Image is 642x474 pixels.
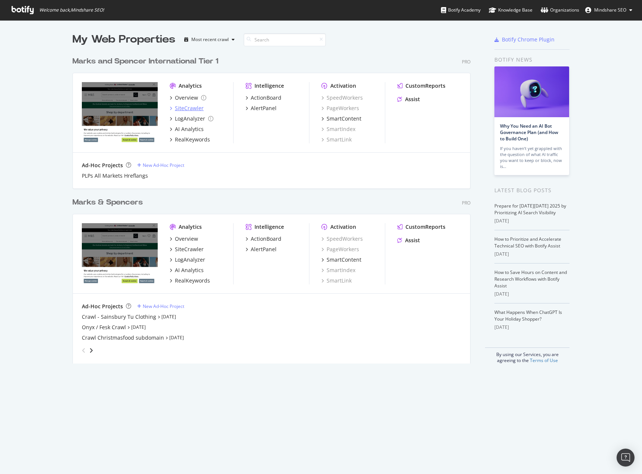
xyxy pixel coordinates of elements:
[321,125,355,133] a: SmartIndex
[327,256,361,263] div: SmartContent
[500,146,564,169] div: If you haven’t yet grappled with the question of what AI traffic you want to keep or block, now is…
[175,266,204,274] div: AI Analytics
[441,6,481,14] div: Botify Academy
[246,94,281,102] a: ActionBoard
[170,235,198,243] a: Overview
[330,82,356,90] div: Activation
[541,6,579,14] div: Organizations
[82,324,126,331] a: Onyx / Fesk Crawl
[82,303,123,310] div: Ad-Hoc Projects
[494,324,570,331] div: [DATE]
[137,162,184,168] a: New Ad-Hoc Project
[170,115,213,122] a: LogAnalyzer
[579,4,638,16] button: Mindshare SEO
[397,223,445,231] a: CustomReports
[131,324,146,330] a: [DATE]
[321,246,359,253] a: PageWorkers
[143,303,184,309] div: New Ad-Hoc Project
[175,115,205,122] div: LogAnalyzer
[175,235,198,243] div: Overview
[494,66,569,117] img: Why You Need an AI Bot Governance Plan (and How to Build One)
[244,33,326,46] input: Search
[254,82,284,90] div: Intelligence
[170,136,210,143] a: RealKeywords
[82,334,164,342] a: Crawl Christmasfood subdomain
[251,246,277,253] div: AlertPanel
[137,303,184,309] a: New Ad-Hoc Project
[321,94,363,102] a: SpeedWorkers
[494,56,570,64] div: Botify news
[321,136,352,143] a: SmartLink
[485,347,570,364] div: By using our Services, you are agreeing to the
[246,105,277,112] a: AlertPanel
[397,82,445,90] a: CustomReports
[494,186,570,194] div: Latest Blog Posts
[494,291,570,297] div: [DATE]
[321,105,359,112] a: PageWorkers
[502,36,555,43] div: Botify Chrome Plugin
[89,347,94,354] div: angle-right
[494,251,570,258] div: [DATE]
[161,314,176,320] a: [DATE]
[175,125,204,133] div: AI Analytics
[179,223,202,231] div: Analytics
[251,235,281,243] div: ActionBoard
[72,197,146,208] a: Marks & Spencers
[170,125,204,133] a: AI Analytics
[143,162,184,168] div: New Ad-Hoc Project
[327,115,361,122] div: SmartContent
[494,236,561,249] a: How to Prioritize and Accelerate Technical SEO with Botify Assist
[254,223,284,231] div: Intelligence
[617,449,635,467] div: Open Intercom Messenger
[175,94,198,102] div: Overview
[489,6,533,14] div: Knowledge Base
[175,277,210,284] div: RealKeywords
[397,96,420,103] a: Assist
[321,266,355,274] a: SmartIndex
[39,7,104,13] span: Welcome back, Mindshare SEO !
[175,256,205,263] div: LogAnalyzer
[82,172,148,180] a: PLPs All Markets Hreflangs
[246,235,281,243] a: ActionBoard
[170,105,204,112] a: SiteCrawler
[170,277,210,284] a: RealKeywords
[82,313,156,321] a: Crawl - Sainsbury Tu Clothing
[500,123,558,142] a: Why You Need an AI Bot Governance Plan (and How to Build One)
[175,105,204,112] div: SiteCrawler
[405,237,420,244] div: Assist
[321,115,361,122] a: SmartContent
[494,218,570,224] div: [DATE]
[405,82,445,90] div: CustomReports
[530,357,558,364] a: Terms of Use
[330,223,356,231] div: Activation
[494,36,555,43] a: Botify Chrome Plugin
[175,136,210,143] div: RealKeywords
[181,34,238,46] button: Most recent crawl
[321,256,361,263] a: SmartContent
[79,344,89,356] div: angle-left
[175,246,204,253] div: SiteCrawler
[246,246,277,253] a: AlertPanel
[82,223,158,284] img: www.marksandspencer.com/
[169,334,184,341] a: [DATE]
[494,203,566,216] a: Prepare for [DATE][DATE] 2025 by Prioritizing AI Search Visibility
[462,200,470,206] div: Pro
[251,94,281,102] div: ActionBoard
[321,277,352,284] a: SmartLink
[462,59,470,65] div: Pro
[170,256,205,263] a: LogAnalyzer
[170,246,204,253] a: SiteCrawler
[72,197,143,208] div: Marks & Spencers
[494,309,562,322] a: What Happens When ChatGPT Is Your Holiday Shopper?
[179,82,202,90] div: Analytics
[170,94,206,102] a: Overview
